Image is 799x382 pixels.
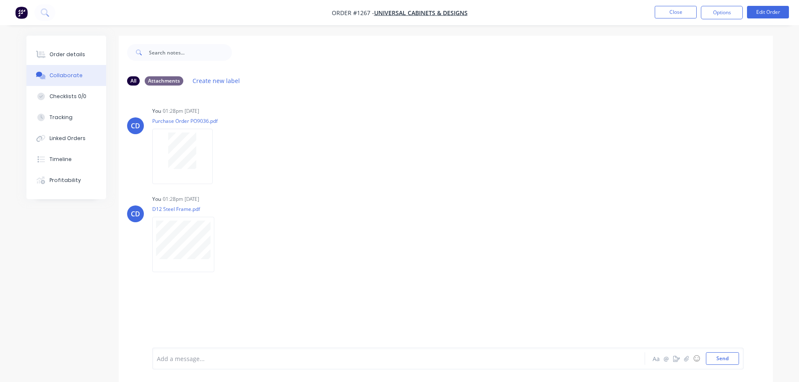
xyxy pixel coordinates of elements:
[188,75,245,86] button: Create new label
[49,177,81,184] div: Profitability
[15,6,28,19] img: Factory
[149,44,232,61] input: Search notes...
[651,353,661,364] button: Aa
[26,65,106,86] button: Collaborate
[706,352,739,365] button: Send
[692,353,702,364] button: ☺
[49,114,73,121] div: Tracking
[49,72,83,79] div: Collaborate
[127,76,140,86] div: All
[26,86,106,107] button: Checklists 0/0
[163,107,199,115] div: 01:28pm [DATE]
[26,44,106,65] button: Order details
[747,6,789,18] button: Edit Order
[26,128,106,149] button: Linked Orders
[332,9,374,17] span: Order #1267 -
[26,149,106,170] button: Timeline
[655,6,697,18] button: Close
[152,195,161,203] div: You
[152,117,221,125] p: Purchase Order PO9036.pdf
[131,209,140,219] div: CD
[145,76,183,86] div: Attachments
[163,195,199,203] div: 01:28pm [DATE]
[374,9,468,17] a: Universal Cabinets & Designs
[152,205,223,213] p: D12 Steel Frame.pdf
[661,353,671,364] button: @
[49,135,86,142] div: Linked Orders
[49,93,86,100] div: Checklists 0/0
[131,121,140,131] div: CD
[152,107,161,115] div: You
[701,6,743,19] button: Options
[26,107,106,128] button: Tracking
[49,156,72,163] div: Timeline
[26,170,106,191] button: Profitability
[49,51,85,58] div: Order details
